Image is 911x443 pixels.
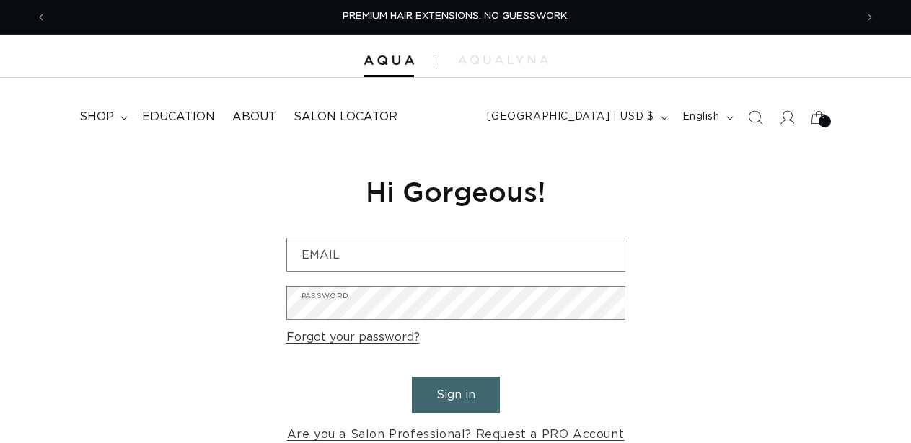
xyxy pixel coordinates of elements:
span: About [232,109,276,125]
a: Education [133,101,224,133]
button: Previous announcement [25,4,57,31]
span: 1 [823,115,826,127]
span: PREMIUM HAIR EXTENSIONS. NO GUESSWORK. [343,12,569,21]
h1: Hi Gorgeous! [286,174,625,209]
img: Aqua Hair Extensions [364,55,414,66]
button: Sign in [412,377,500,413]
span: Salon Locator [294,109,397,125]
a: Salon Locator [285,101,406,133]
input: Email [287,238,625,271]
a: About [224,101,285,133]
span: Education [142,109,215,125]
summary: Search [739,102,771,133]
span: English [682,109,720,125]
span: shop [79,109,114,125]
summary: shop [71,101,133,133]
button: English [674,104,739,131]
span: [GEOGRAPHIC_DATA] | USD $ [487,109,654,125]
img: aqualyna.com [458,55,548,64]
button: [GEOGRAPHIC_DATA] | USD $ [478,104,674,131]
a: Forgot your password? [286,327,420,348]
button: Next announcement [854,4,886,31]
